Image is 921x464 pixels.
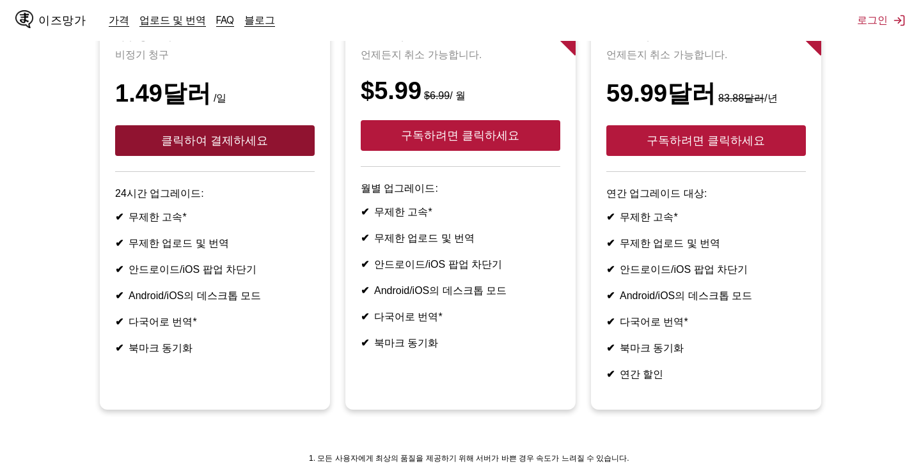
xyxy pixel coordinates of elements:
[129,290,261,301] font: Android/iOS의 데스크톱 모드
[361,311,369,322] font: ✔
[606,316,615,327] font: ✔
[620,212,678,222] font: 무제한 고속*
[450,90,466,101] font: / 월
[764,93,777,104] font: /년
[606,125,806,156] button: 구독하려면 클릭하세요
[129,316,197,327] font: 다국어로 번역*
[129,212,187,222] font: 무제한 고속*
[139,13,206,26] a: 업로드 및 번역
[115,125,315,156] button: 클릭하여 결제하세요
[374,311,443,322] font: 다국어로 번역*
[115,343,123,353] font: ✔
[129,238,229,249] font: 무제한 업로드 및 번역
[361,285,369,296] font: ✔
[216,13,234,26] a: FAQ
[606,369,615,380] font: ✔
[244,13,275,26] a: 블로그
[38,14,86,26] font: 이즈망가
[115,188,204,199] font: 24시간 업그레이드:
[374,259,502,270] font: 안드로이드/iOS 팝업 차단기
[606,343,615,353] font: ✔
[718,93,764,104] font: 83.88달러
[15,10,33,28] img: IsManga 로고
[857,13,906,27] button: 로그인
[606,290,615,301] font: ✔
[361,259,369,270] font: ✔
[606,49,727,60] font: 언제든지 취소 가능합니다.
[857,13,888,26] font: 로그인
[115,290,123,301] font: ✔
[647,134,765,147] font: 구독하려면 클릭하세요
[620,264,748,275] font: 안드로이드/iOS 팝업 차단기
[317,454,629,463] font: 모든 사용자에게 최상의 품질을 제공하기 위해 서버가 바쁜 경우 속도가 느려질 수 있습니다.
[893,14,906,27] img: 로그아웃
[401,129,519,142] font: 구독하려면 클릭하세요
[361,206,369,217] font: ✔
[606,188,707,199] font: 연간 업그레이드 대상:
[374,206,432,217] font: 무제한 고속*
[361,233,369,244] font: ✔
[115,49,169,60] font: 비정기 청구
[115,212,123,222] font: ✔
[620,369,663,380] font: 연간 할인
[606,264,615,275] font: ✔
[620,343,684,353] font: 북마크 동기화
[361,183,438,194] font: 월별 업그레이드:
[374,337,438,348] font: 북마크 동기화
[620,290,752,301] font: Android/iOS의 데스크톱 모드
[361,337,369,348] font: ✔
[606,80,716,107] font: 59.99달러
[115,264,123,275] font: ✔
[361,120,560,151] button: 구독하려면 클릭하세요
[424,90,450,101] font: $6.99
[115,316,123,327] font: ✔
[361,49,482,60] font: 언제든지 취소 가능합니다.
[129,343,193,353] font: 북마크 동기화
[115,238,123,249] font: ✔
[115,80,211,107] font: 1.49달러
[15,10,109,31] a: IsManga 로고이즈망가
[161,134,268,147] font: 클릭하여 결제하세요
[620,316,688,327] font: 다국어로 번역*
[606,212,615,222] font: ✔
[109,13,129,26] a: 가격
[374,285,507,296] font: Android/iOS의 데스크톱 모드
[374,233,475,244] font: 무제한 업로드 및 번역
[214,93,226,104] font: /일
[620,238,720,249] font: 무제한 업로드 및 번역
[361,77,421,104] font: $5.99
[606,238,615,249] font: ✔
[129,264,256,275] font: 안드로이드/iOS 팝업 차단기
